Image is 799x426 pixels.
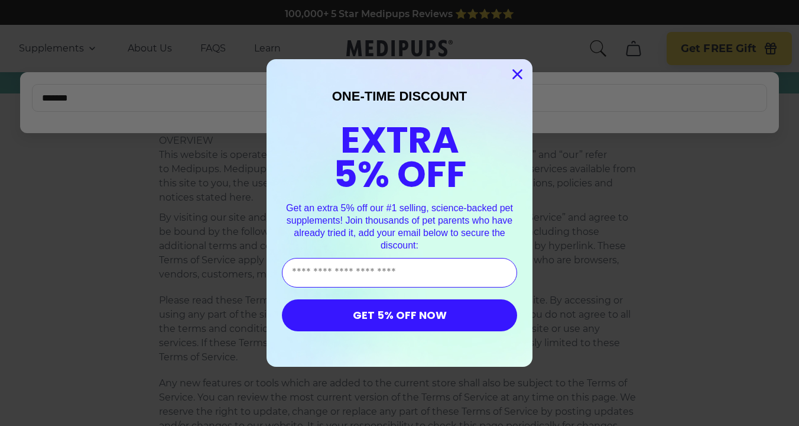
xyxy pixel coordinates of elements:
button: Close dialog [507,64,528,85]
span: Get an extra 5% off our #1 selling, science-backed pet supplements! Join thousands of pet parents... [286,203,513,250]
button: GET 5% OFF NOW [282,299,517,331]
span: ONE-TIME DISCOUNT [332,89,467,104]
span: EXTRA [340,114,459,166]
span: 5% OFF [333,149,466,200]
